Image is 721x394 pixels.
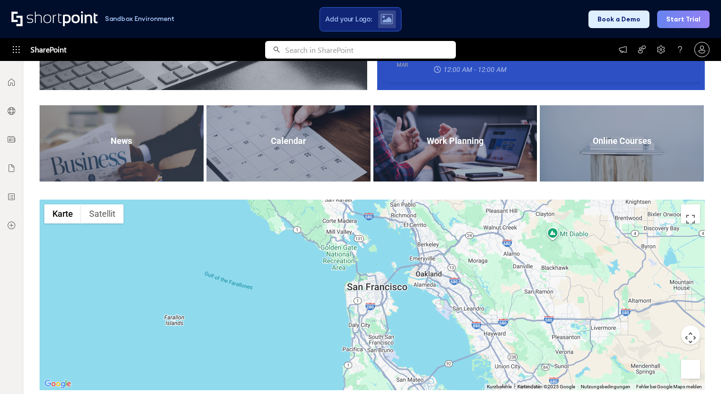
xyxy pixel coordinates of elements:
[81,204,124,223] button: Satellitenbilder anzeigen
[542,136,701,146] div: Online Courses
[381,14,393,24] img: Upload logo
[549,283,721,394] iframe: Chat Widget
[517,384,575,389] span: Kartendaten ©2025 Google
[487,384,512,390] button: Kurzbefehle
[209,136,368,146] div: Calendar
[105,16,175,21] h1: Sandbox Environment
[285,41,456,59] input: Search in SharePoint
[588,10,649,28] button: Book a Demo
[325,15,372,23] span: Add your Logo:
[397,62,408,68] div: Mar
[42,136,201,146] div: News
[549,283,721,394] div: Chat-Widget
[42,378,73,390] img: Google
[44,204,81,223] button: Stadtplan anzeigen
[42,378,73,390] a: Dieses Gebiet in Google Maps öffnen (in neuem Fenster)
[657,10,710,28] button: Start Trial
[434,64,512,75] span: 12:00 AM - 12:00 AM
[681,204,700,223] button: Vollbildansicht ein/aus
[31,38,66,61] span: SharePoint
[376,136,535,146] div: Work Planning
